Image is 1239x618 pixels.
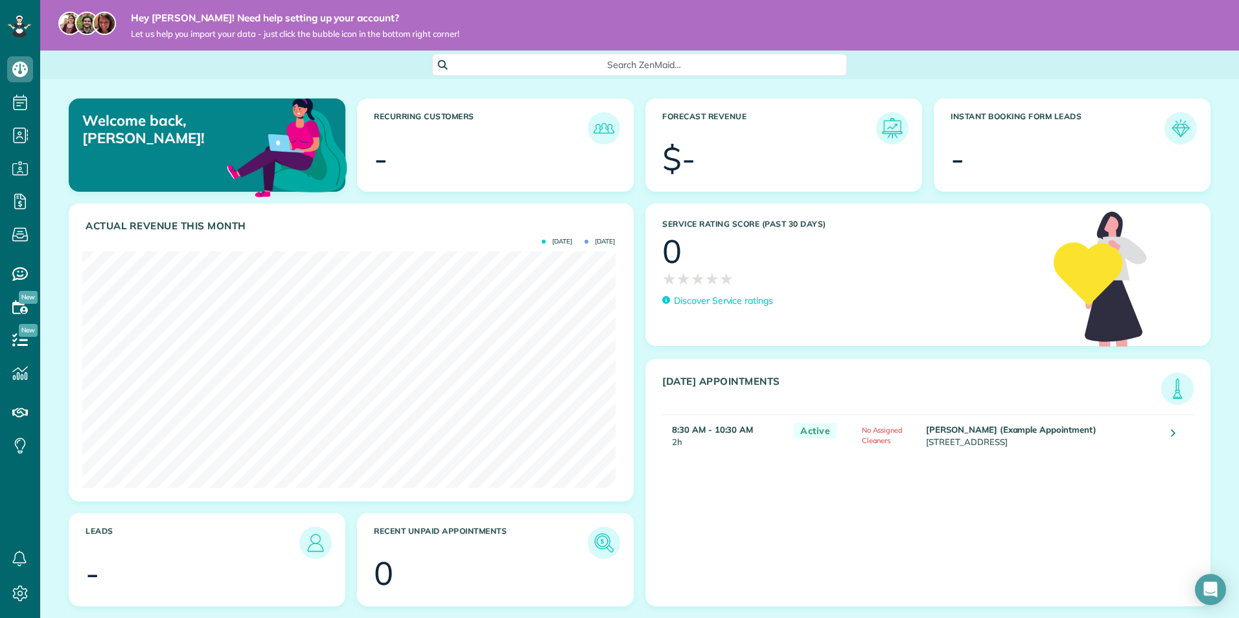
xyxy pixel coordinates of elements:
span: ★ [719,268,734,290]
span: New [19,324,38,337]
h3: Forecast Revenue [662,112,876,144]
div: - [951,143,964,175]
span: [DATE] [542,238,572,245]
h3: Recurring Customers [374,112,588,144]
h3: Actual Revenue this month [86,220,620,232]
h3: [DATE] Appointments [662,376,1161,405]
div: - [86,557,99,589]
img: maria-72a9807cf96188c08ef61303f053569d2e2a8a1cde33d635c8a3ac13582a053d.jpg [58,12,82,35]
h3: Leads [86,527,299,559]
img: icon_recurring_customers-cf858462ba22bcd05b5a5880d41d6543d210077de5bb9ebc9590e49fd87d84ed.png [591,115,617,141]
span: Active [794,423,837,439]
h3: Instant Booking Form Leads [951,112,1164,144]
strong: 8:30 AM - 10:30 AM [672,424,753,435]
img: icon_todays_appointments-901f7ab196bb0bea1936b74009e4eb5ffbc2d2711fa7634e0d609ed5ef32b18b.png [1164,376,1190,402]
span: ★ [677,268,691,290]
img: jorge-587dff0eeaa6aab1f244e6dc62b8924c3b6ad411094392a53c71c6c4a576187d.jpg [75,12,98,35]
img: dashboard_welcome-42a62b7d889689a78055ac9021e634bf52bae3f8056760290aed330b23ab8690.png [224,84,350,209]
strong: Hey [PERSON_NAME]! Need help setting up your account? [131,12,459,25]
span: [DATE] [585,238,615,245]
span: ★ [691,268,705,290]
h3: Recent unpaid appointments [374,527,588,559]
img: michelle-19f622bdf1676172e81f8f8fba1fb50e276960ebfe0243fe18214015130c80e4.jpg [93,12,116,35]
img: icon_unpaid_appointments-47b8ce3997adf2238b356f14209ab4cced10bd1f174958f3ca8f1d0dd7fffeee.png [591,530,617,556]
span: No Assigned Cleaners [862,426,903,445]
td: [STREET_ADDRESS] [923,415,1161,455]
div: Open Intercom Messenger [1195,574,1226,605]
h3: Service Rating score (past 30 days) [662,220,1041,229]
p: Welcome back, [PERSON_NAME]! [82,112,257,146]
td: 2h [662,415,787,455]
span: ★ [662,268,677,290]
img: icon_forecast_revenue-8c13a41c7ed35a8dcfafea3cbb826a0462acb37728057bba2d056411b612bbbe.png [879,115,905,141]
span: Let us help you import your data - just click the bubble icon in the bottom right corner! [131,29,459,40]
a: Discover Service ratings [662,294,773,308]
img: icon_form_leads-04211a6a04a5b2264e4ee56bc0799ec3eb69b7e499cbb523a139df1d13a81ae0.png [1168,115,1194,141]
strong: [PERSON_NAME] (Example Appointment) [926,424,1096,435]
div: - [374,143,388,175]
span: New [19,291,38,304]
img: icon_leads-1bed01f49abd5b7fead27621c3d59655bb73ed531f8eeb49469d10e621d6b896.png [303,530,329,556]
div: $- [662,143,695,175]
div: 0 [662,235,682,268]
div: 0 [374,557,393,589]
span: ★ [705,268,719,290]
p: Discover Service ratings [674,294,773,308]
